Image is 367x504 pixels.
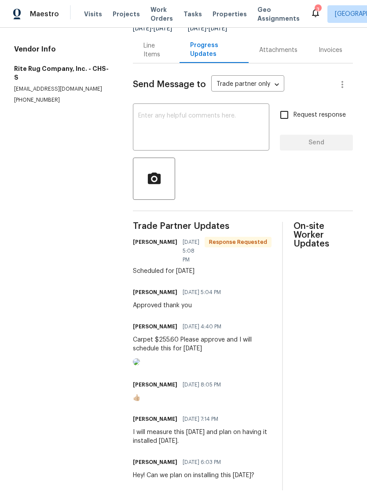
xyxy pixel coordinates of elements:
div: Invoices [319,46,342,55]
span: [DATE] 4:40 PM [183,322,221,331]
h5: Rite Rug Company, Inc. - CHS-S [14,64,112,82]
h6: [PERSON_NAME] [133,458,177,467]
p: [EMAIL_ADDRESS][DOMAIN_NAME] [14,85,112,93]
div: Progress Updates [190,41,238,59]
div: Line Items [143,41,169,59]
div: 👍🏼 [133,394,226,402]
span: - [188,26,227,32]
div: I will measure this [DATE] and plan on having it installed [DATE]. [133,428,272,445]
h6: [PERSON_NAME] [133,322,177,331]
span: [DATE] [188,26,206,32]
div: Carpet $255.60 Please approve and I will schedule this for [DATE] [133,335,272,353]
span: Visits [84,10,102,18]
span: Request response [294,110,346,120]
span: [DATE] [209,26,227,32]
h6: [PERSON_NAME] [133,238,177,246]
div: Scheduled for [DATE] [133,267,272,276]
h4: Vendor Info [14,45,112,54]
div: Attachments [259,46,297,55]
span: Trade Partner Updates [133,222,272,231]
div: Trade partner only [211,77,284,92]
p: [PHONE_NUMBER] [14,96,112,104]
span: [DATE] 5:08 PM [183,238,199,264]
div: Approved thank you [133,301,226,310]
span: [DATE] [154,26,172,32]
div: 3 [315,5,321,14]
span: [DATE] 6:03 PM [183,458,221,467]
span: - [133,26,172,32]
div: Hey! Can we plan on installing this [DATE]? [133,471,254,480]
span: [DATE] 7:14 PM [183,415,218,423]
span: [DATE] 5:04 PM [183,288,221,297]
span: Tasks [183,11,202,17]
span: Maestro [30,10,59,18]
span: Work Orders [150,5,173,23]
span: [DATE] [133,26,151,32]
h6: [PERSON_NAME] [133,415,177,423]
span: Send Message to [133,80,206,89]
span: Properties [213,10,247,18]
span: Projects [113,10,140,18]
span: On-site Worker Updates [294,222,353,248]
h6: [PERSON_NAME] [133,380,177,389]
span: [DATE] 8:05 PM [183,380,221,389]
span: Response Requested [206,238,271,246]
span: Geo Assignments [257,5,300,23]
h6: [PERSON_NAME] [133,288,177,297]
